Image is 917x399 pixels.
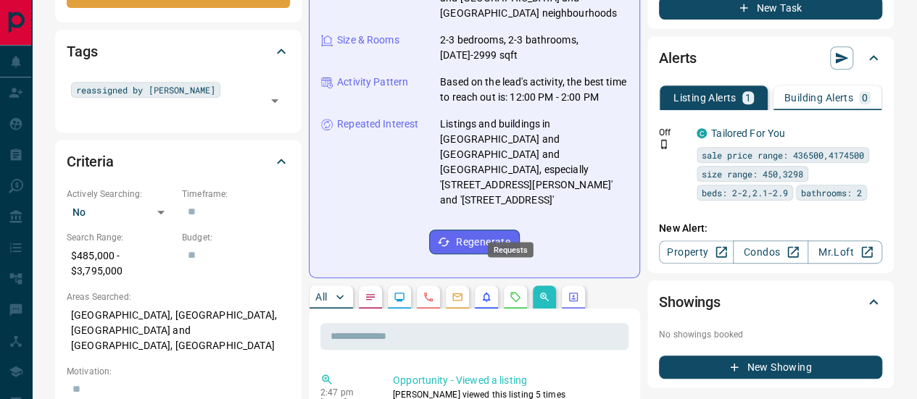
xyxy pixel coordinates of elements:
span: sale price range: 436500,4174500 [702,148,864,162]
h2: Showings [659,290,721,314]
a: Condos [733,240,808,264]
p: Listings and buildings in [GEOGRAPHIC_DATA] and [GEOGRAPHIC_DATA] and [GEOGRAPHIC_DATA], especial... [440,117,628,208]
div: Tags [67,34,290,69]
p: Actively Searching: [67,188,175,201]
p: Opportunity - Viewed a listing [393,373,623,388]
p: Size & Rooms [337,33,399,48]
p: Listing Alerts [673,93,736,103]
p: Activity Pattern [337,75,408,90]
p: 2-3 bedrooms, 2-3 bathrooms, [DATE]-2999 sqft [440,33,628,63]
p: All [315,292,327,302]
div: Alerts [659,41,882,75]
p: New Alert: [659,221,882,236]
button: Open [265,91,285,111]
div: Criteria [67,144,290,179]
p: [GEOGRAPHIC_DATA], [GEOGRAPHIC_DATA], [GEOGRAPHIC_DATA] and [GEOGRAPHIC_DATA], [GEOGRAPHIC_DATA] [67,303,290,358]
p: Timeframe: [182,188,290,201]
p: Budget: [182,231,290,244]
a: Mr.Loft [808,240,882,264]
svg: Lead Browsing Activity [394,291,405,303]
p: Motivation: [67,365,290,378]
p: Search Range: [67,231,175,244]
svg: Agent Actions [568,291,579,303]
p: Off [659,126,688,139]
div: Requests [488,242,534,257]
a: Property [659,240,734,264]
a: Tailored For You [711,127,785,139]
svg: Opportunities [539,291,550,303]
h2: Tags [67,40,97,63]
div: Showings [659,285,882,319]
p: 2:47 pm [320,387,371,398]
svg: Push Notification Only [659,139,669,149]
p: Repeated Interest [337,117,418,132]
button: Regenerate [429,230,520,254]
svg: Calls [423,291,434,303]
p: Building Alerts [784,93,853,103]
span: bathrooms: 2 [801,185,862,200]
p: Areas Searched: [67,290,290,303]
span: beds: 2-2,2.1-2.9 [702,185,788,200]
svg: Listing Alerts [481,291,492,303]
h2: Alerts [659,46,697,70]
p: 0 [862,93,868,103]
p: $485,000 - $3,795,000 [67,244,175,283]
p: 1 [745,93,751,103]
span: size range: 450,3298 [702,167,803,181]
div: No [67,201,175,224]
svg: Notes [365,291,376,303]
p: No showings booked [659,328,882,341]
h2: Criteria [67,150,114,173]
button: New Showing [659,356,882,379]
svg: Requests [510,291,521,303]
span: reassigned by [PERSON_NAME] [76,83,215,97]
div: condos.ca [697,128,707,138]
svg: Emails [452,291,463,303]
p: Based on the lead's activity, the best time to reach out is: 12:00 PM - 2:00 PM [440,75,628,105]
